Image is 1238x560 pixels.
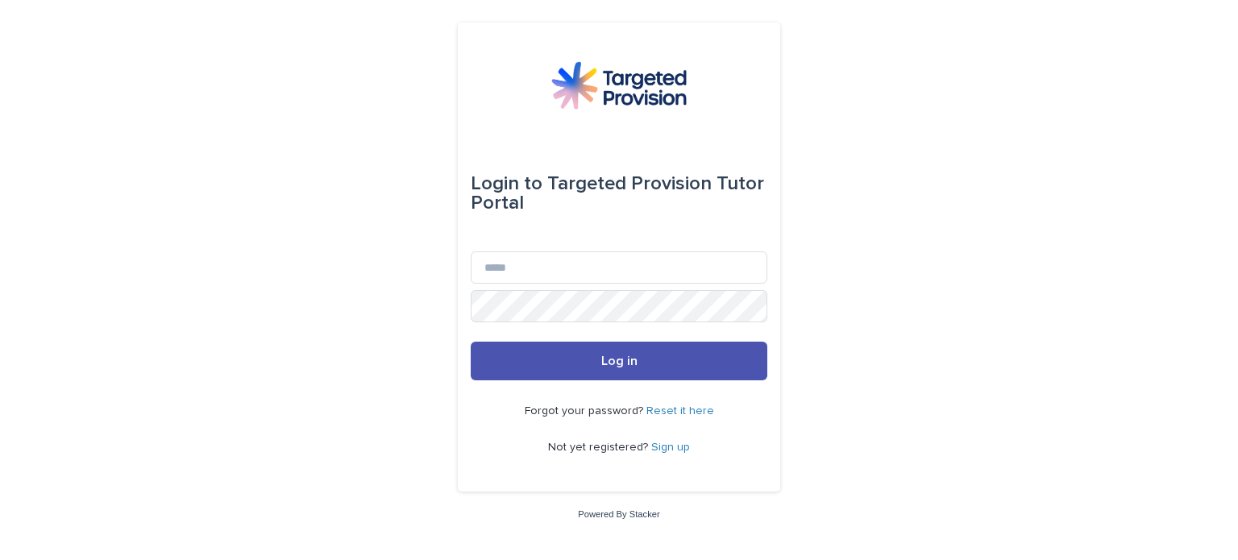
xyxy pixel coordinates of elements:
[601,355,638,367] span: Log in
[646,405,714,417] a: Reset it here
[471,174,542,193] span: Login to
[471,161,767,226] div: Targeted Provision Tutor Portal
[471,342,767,380] button: Log in
[578,509,659,519] a: Powered By Stacker
[548,442,651,453] span: Not yet registered?
[525,405,646,417] span: Forgot your password?
[651,442,690,453] a: Sign up
[551,61,687,110] img: M5nRWzHhSzIhMunXDL62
